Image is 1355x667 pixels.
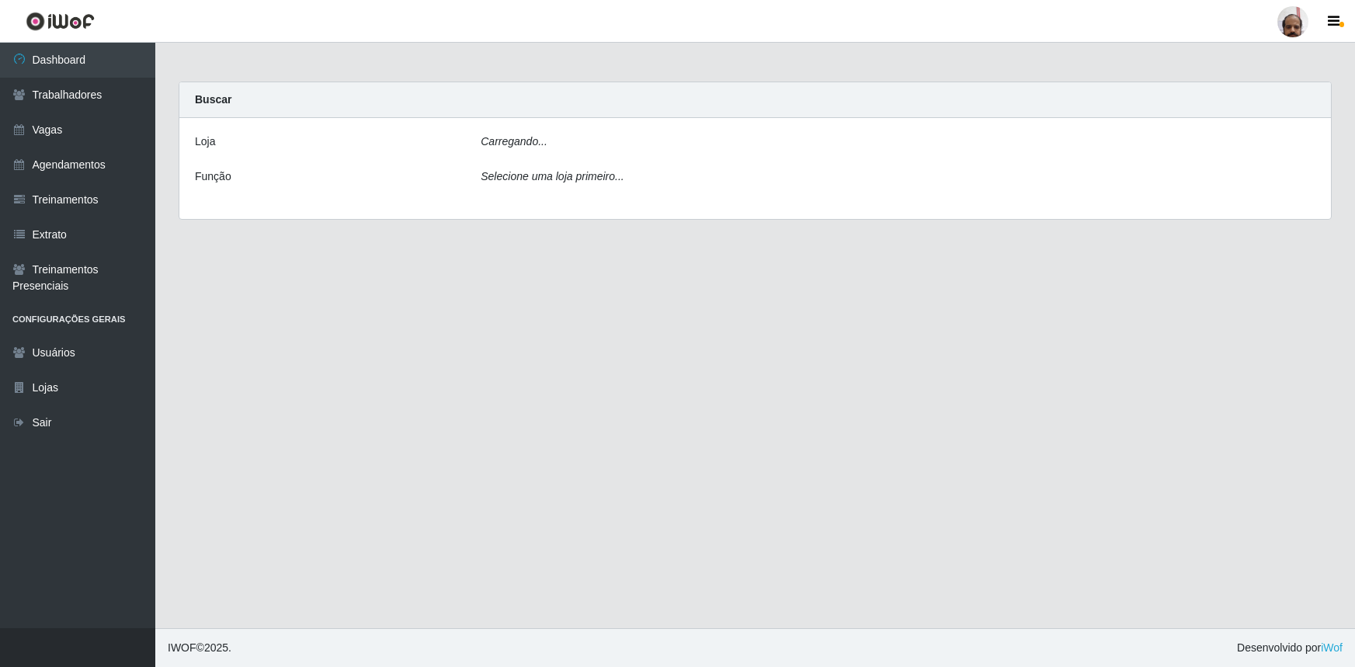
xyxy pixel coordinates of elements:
[195,168,231,185] label: Função
[195,134,215,150] label: Loja
[195,93,231,106] strong: Buscar
[1321,641,1343,654] a: iWof
[1237,640,1343,656] span: Desenvolvido por
[26,12,95,31] img: CoreUI Logo
[481,170,624,182] i: Selecione uma loja primeiro...
[168,641,196,654] span: IWOF
[481,135,547,148] i: Carregando...
[168,640,231,656] span: © 2025 .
